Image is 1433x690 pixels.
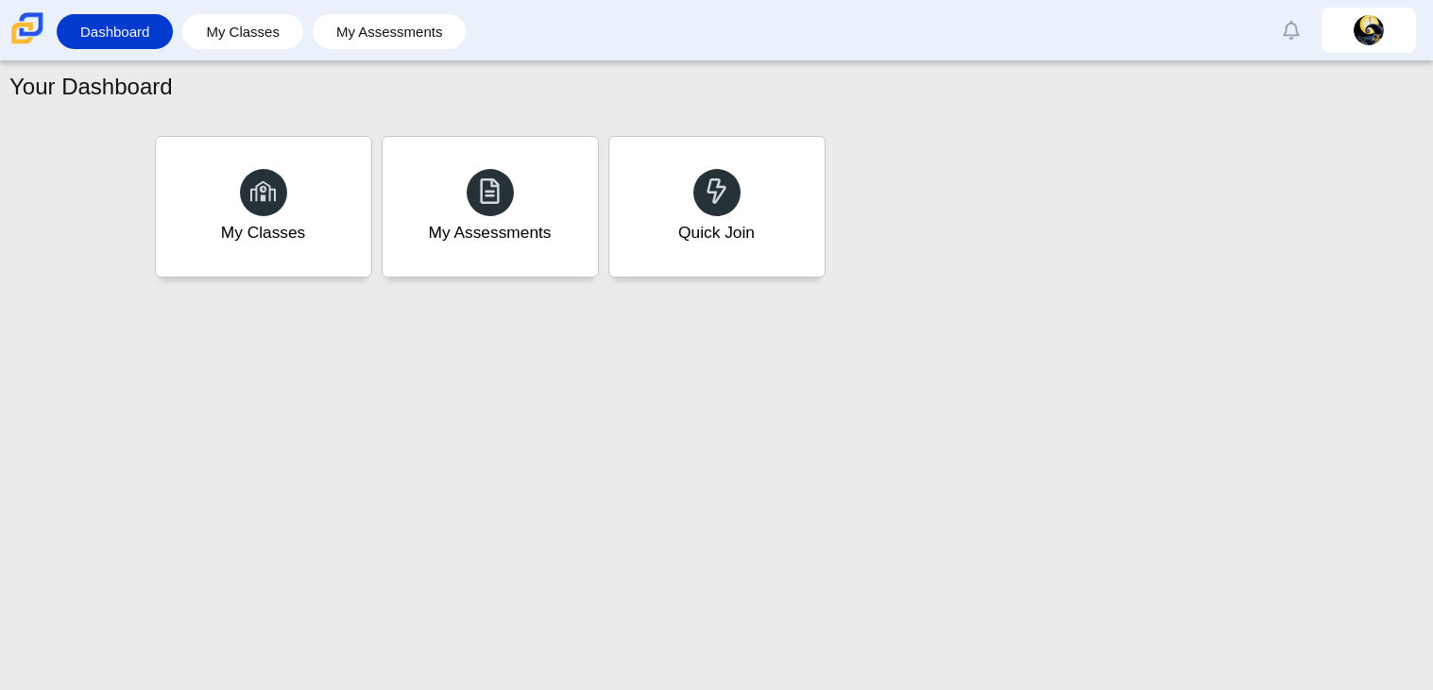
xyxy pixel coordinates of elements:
[192,14,294,49] a: My Classes
[8,8,47,48] img: Carmen School of Science & Technology
[221,221,306,244] div: My Classes
[8,35,47,51] a: Carmen School of Science & Technology
[608,136,826,278] a: Quick Join
[322,14,457,49] a: My Assessments
[1322,8,1416,53] a: evan.kildau.zeDkcA
[382,136,599,278] a: My Assessments
[1354,15,1384,45] img: evan.kildau.zeDkcA
[66,14,163,49] a: Dashboard
[678,221,755,244] div: Quick Join
[9,71,173,103] h1: Your Dashboard
[155,136,372,278] a: My Classes
[429,221,552,244] div: My Assessments
[1271,9,1312,51] a: Alerts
